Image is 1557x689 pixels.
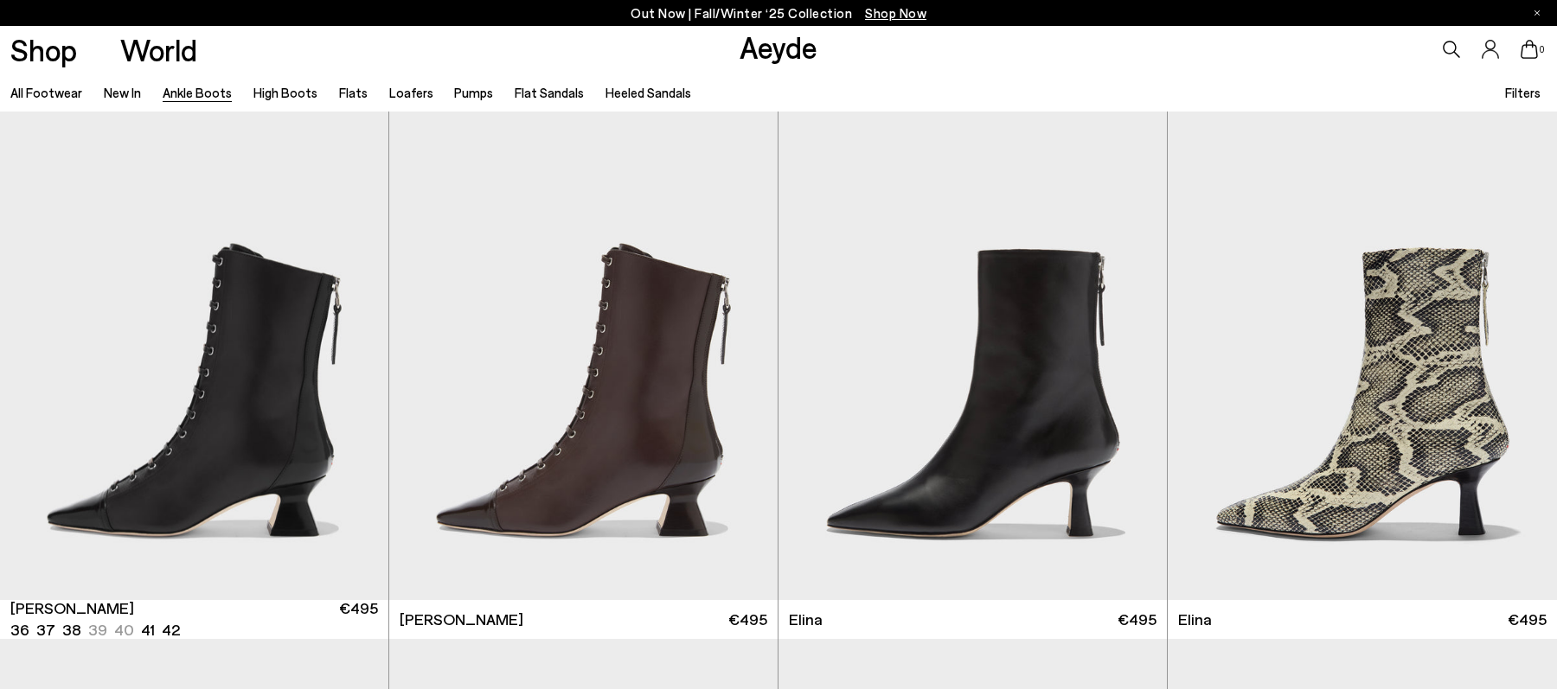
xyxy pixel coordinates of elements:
[1168,112,1557,599] img: Elina Ankle Boots
[605,85,691,100] a: Heeled Sandals
[10,597,134,619] span: [PERSON_NAME]
[631,3,926,24] p: Out Now | Fall/Winter ‘25 Collection
[62,619,81,641] li: 38
[36,619,55,641] li: 37
[162,619,180,641] li: 42
[104,85,141,100] a: New In
[778,112,1167,599] img: Elina Ankle Boots
[1508,609,1547,630] span: €495
[400,609,523,630] span: [PERSON_NAME]
[10,619,175,641] ul: variant
[728,609,767,630] span: €495
[515,85,584,100] a: Flat Sandals
[1505,85,1541,100] span: Filters
[389,85,433,100] a: Loafers
[10,619,29,641] li: 36
[1538,45,1547,54] span: 0
[120,35,197,65] a: World
[389,112,778,599] img: Gwen Lace-Up Boots
[740,29,817,65] a: Aeyde
[163,85,232,100] a: Ankle Boots
[1118,609,1157,630] span: €495
[339,597,378,641] span: €495
[789,609,823,630] span: Elina
[1521,40,1538,59] a: 0
[865,5,926,21] span: Navigate to /collections/new-in
[1178,609,1212,630] span: Elina
[778,600,1167,639] a: Elina €495
[141,619,155,641] li: 41
[339,85,368,100] a: Flats
[1168,600,1557,639] a: Elina €495
[10,85,82,100] a: All Footwear
[389,600,778,639] a: [PERSON_NAME] €495
[454,85,493,100] a: Pumps
[10,35,77,65] a: Shop
[253,85,317,100] a: High Boots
